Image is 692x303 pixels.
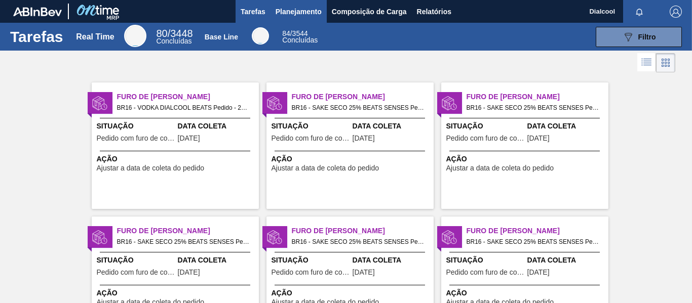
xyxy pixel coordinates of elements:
span: BR16 - SAKE SECO 25% BEATS SENSES Pedido - 2018301 [467,102,600,113]
div: Visão em Lista [637,53,656,72]
span: Furo de Coleta [467,226,608,236]
span: 15/08/2025 [353,135,375,142]
button: Notificações [623,5,656,19]
div: Base Line [282,30,318,44]
span: 84 [282,29,290,37]
span: Pedido com furo de coleta [272,269,350,276]
span: 80 [156,28,167,39]
h1: Tarefas [10,31,63,42]
span: Situação [97,121,175,132]
span: Data Coleta [178,255,256,266]
span: Planejamento [276,6,322,18]
span: Furo de Coleta [292,92,434,102]
img: status [92,96,107,111]
div: Base Line [205,33,238,41]
span: Pedido com furo de coleta [97,269,175,276]
img: status [442,230,457,245]
span: 03/09/2025 [353,269,375,276]
span: Pedido com furo de coleta [446,269,525,276]
span: Situação [97,255,175,266]
span: BR16 - SAKE SECO 25% BEATS SENSES Pedido - 2018304 [292,236,426,247]
div: Base Line [252,27,269,45]
span: Pedido com furo de coleta [272,135,350,142]
span: Situação [446,121,525,132]
span: Furo de Coleta [117,226,259,236]
span: Ação [97,154,256,164]
img: status [267,230,282,245]
div: Visão em Cards [656,53,675,72]
div: Real Time [156,29,193,45]
span: Data Coleta [527,121,606,132]
span: / 3448 [156,28,193,39]
span: Pedido com furo de coleta [97,135,175,142]
span: Furo de Coleta [292,226,434,236]
span: Concluídas [282,36,318,44]
div: Real Time [76,32,114,41]
span: BR16 - SAKE SECO 25% BEATS SENSES Pedido - 2003721 [292,102,426,113]
span: Furo de Coleta [117,92,259,102]
span: Ajustar a data de coleta do pedido [446,164,554,172]
span: Data Coleta [527,255,606,266]
span: Ação [446,288,606,298]
span: Composição de Carga [332,6,407,18]
span: Ação [446,154,606,164]
span: 24/09/2025 [527,269,550,276]
span: 19/09/2025 [178,135,200,142]
img: Logout [670,6,682,18]
span: Ajustar a data de coleta do pedido [272,164,379,172]
span: 02/09/2025 [527,135,550,142]
span: Data Coleta [178,121,256,132]
span: Ação [97,288,256,298]
img: TNhmsLtSVTkK8tSr43FrP2fwEKptu5GPRR3wAAAABJRU5ErkJggg== [13,7,62,16]
span: Data Coleta [353,255,431,266]
span: Filtro [638,33,656,41]
span: Ação [272,288,431,298]
span: 02/09/2025 [178,269,200,276]
span: Furo de Coleta [467,92,608,102]
span: / 3544 [282,29,308,37]
div: Real Time [124,25,146,47]
img: status [442,96,457,111]
span: Ajustar a data de coleta do pedido [97,164,205,172]
span: Concluídas [156,37,191,45]
span: Pedido com furo de coleta [446,135,525,142]
span: BR16 - VODKA DIALCOOL BEATS Pedido - 2027302 [117,102,251,113]
span: Situação [272,255,350,266]
span: Ação [272,154,431,164]
img: status [92,230,107,245]
span: BR16 - SAKE SECO 25% BEATS SENSES Pedido - 2018302 [117,236,251,247]
span: Situação [446,255,525,266]
span: Data Coleta [353,121,431,132]
span: Relatórios [417,6,451,18]
span: Tarefas [241,6,265,18]
button: Filtro [596,27,682,47]
img: status [267,96,282,111]
span: BR16 - SAKE SECO 25% BEATS SENSES Pedido - 2035409 [467,236,600,247]
span: Situação [272,121,350,132]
